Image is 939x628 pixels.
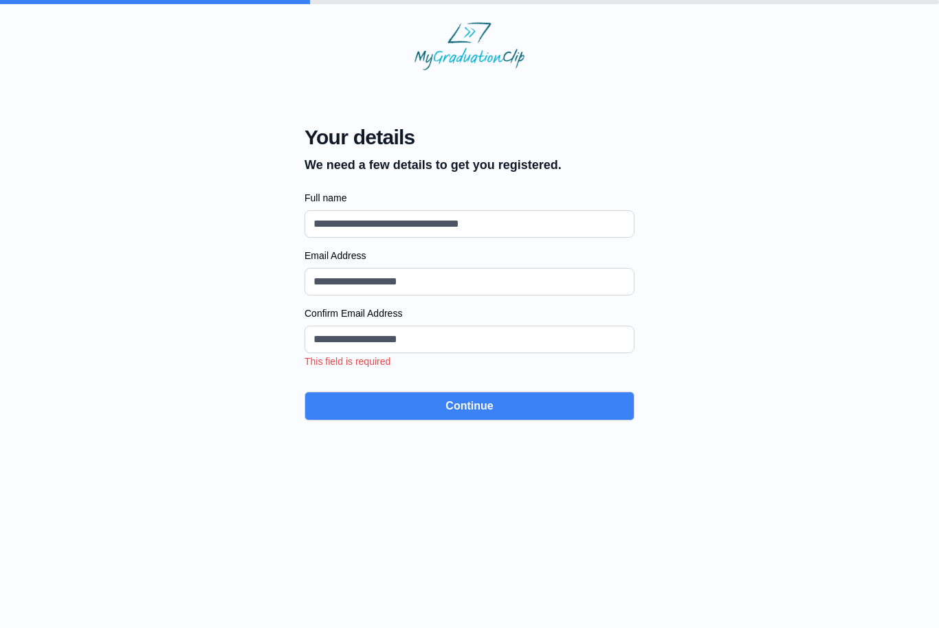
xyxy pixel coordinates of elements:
label: Email Address [305,249,634,262]
label: Confirm Email Address [305,306,634,320]
p: We need a few details to get you registered. [305,155,562,175]
label: Full name [305,191,634,205]
img: MyGraduationClip [415,22,524,70]
span: Your details [305,125,562,150]
span: This field is required [305,356,390,367]
button: Continue [305,392,634,420]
